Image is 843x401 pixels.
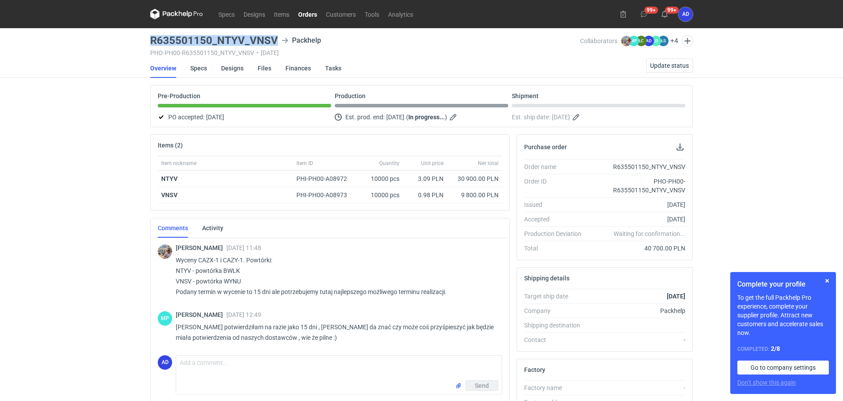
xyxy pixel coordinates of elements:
h2: Shipping details [524,275,569,282]
div: Est. ship date: [512,112,685,122]
span: Send [475,383,489,389]
span: • [256,49,259,56]
div: Factory name [524,383,588,392]
p: Shipment [512,92,539,99]
button: 99+ [637,7,651,21]
div: 10000 pcs [359,187,403,203]
div: Contact [524,335,588,344]
div: Issued [524,200,588,209]
button: Edit estimated shipping date [572,112,582,122]
span: Update status [650,63,689,69]
div: Martyna Paroń [158,311,172,326]
span: Item nickname [161,160,196,167]
h2: Purchase order [524,143,567,151]
h2: Items (2) [158,142,183,149]
div: 10000 pcs [359,171,403,187]
button: Download PO [675,142,685,152]
button: Edit estimated production end date [449,112,459,122]
a: Files [258,59,271,78]
a: Go to company settings [737,361,829,375]
div: Est. prod. end: [335,112,508,122]
span: [DATE] [552,112,570,122]
button: AD [678,7,693,22]
span: [DATE] 12:49 [226,311,261,318]
div: Accepted [524,215,588,224]
div: 9 800.00 PLN [451,191,499,199]
div: PHI-PH00-A08972 [296,174,355,183]
svg: Packhelp Pro [150,9,203,19]
span: Unit price [421,160,444,167]
span: [DATE] [386,112,404,122]
button: Don’t show this again [737,378,796,387]
a: Specs [214,9,239,19]
div: Order name [524,162,588,171]
p: Wyceny CAZX-1 i CAZY-1. Powtórki: NTYV - powtórka BWLK VNSV - powtórka WYNU Podany termin w wycen... [176,255,495,297]
a: Customers [322,9,360,19]
button: +4 [670,37,678,45]
p: Pre-Production [158,92,200,99]
div: - [588,335,685,344]
div: Packhelp [281,35,321,46]
button: 99+ [658,7,672,21]
div: 0.98 PLN [407,191,444,199]
a: Designs [221,59,244,78]
span: [DATE] [206,112,224,122]
div: 30 900.00 PLN [451,174,499,183]
figcaption: ŁS [658,36,669,46]
a: Analytics [384,9,418,19]
p: [PERSON_NAME] potwierdziłam na razie jako 15 dni , [PERSON_NAME] da znać czy może coś przyśpieszy... [176,322,495,343]
div: 40 700.00 PLN [588,244,685,253]
span: [PERSON_NAME] [176,244,226,251]
div: Order ID [524,177,588,195]
div: - [588,383,685,392]
a: Finances [285,59,311,78]
figcaption: MP [629,36,639,46]
a: Activity [202,218,223,238]
figcaption: ŁC [636,36,647,46]
button: Update status [646,59,693,73]
h2: Factory [524,366,545,373]
div: [DATE] [588,215,685,224]
span: [PERSON_NAME] [176,311,226,318]
figcaption: AD [643,36,654,46]
figcaption: ŁD [651,36,661,46]
strong: In progress... [408,114,445,121]
span: Collaborators [580,37,617,44]
div: Anita Dolczewska [678,7,693,22]
a: Tasks [325,59,341,78]
a: Overview [150,59,176,78]
div: Total [524,244,588,253]
img: Michał Palasek [158,244,172,259]
h3: R635501150_NTYV_VNSV [150,35,278,46]
span: [DATE] 11:48 [226,244,261,251]
button: Edit collaborators [682,35,693,47]
div: PHI-PH00-A08973 [296,191,355,199]
div: PHO-PH00-R635501150_NTYV_VNSV [DATE] [150,49,580,56]
div: PO accepted: [158,112,331,122]
a: Specs [190,59,207,78]
div: 3.09 PLN [407,174,444,183]
a: Orders [294,9,322,19]
div: Completed: [737,344,829,353]
img: Michał Palasek [621,36,632,46]
span: Quantity [379,160,399,167]
p: Production [335,92,366,99]
span: Item ID [296,160,313,167]
em: ) [445,114,447,121]
div: Packhelp [588,306,685,315]
figcaption: AD [158,355,172,370]
h1: Complete your profile [737,279,829,290]
p: To get the full Packhelp Pro experience, complete your supplier profile. Attract new customers an... [737,293,829,337]
div: Shipping destination [524,321,588,330]
div: Target ship date [524,292,588,301]
div: Production Deviation [524,229,588,238]
div: Company [524,306,588,315]
div: [DATE] [588,200,685,209]
a: Comments [158,218,188,238]
div: Anita Dolczewska [158,355,172,370]
em: Waiting for confirmation... [614,229,685,238]
span: Net total [478,160,499,167]
a: Items [270,9,294,19]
